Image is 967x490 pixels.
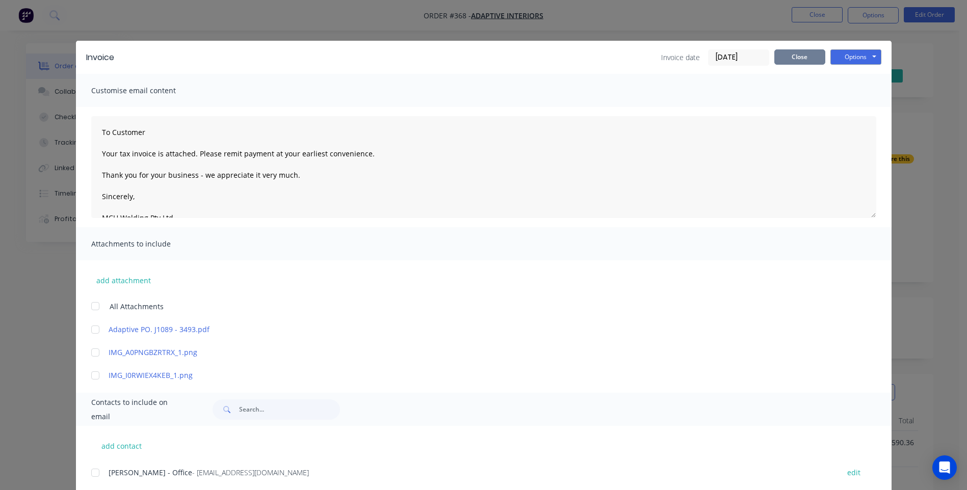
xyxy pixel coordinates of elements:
div: Invoice [86,51,114,64]
div: Open Intercom Messenger [932,455,957,480]
button: Close [774,49,825,65]
a: IMG_A0PNGBZRTRX_1.png [109,347,829,358]
button: add attachment [91,273,156,288]
a: IMG_I0RWIEX4KEB_1.png [109,370,829,380]
input: Search... [239,399,340,420]
button: add contact [91,438,152,453]
span: Invoice date [661,52,700,63]
span: Customise email content [91,84,203,98]
button: edit [841,466,867,479]
span: All Attachments [110,301,164,312]
span: - [EMAIL_ADDRESS][DOMAIN_NAME] [192,468,309,477]
a: Adaptive PO. J1089 - 3493.pdf [109,324,829,335]
button: Options [830,49,881,65]
textarea: To Customer Your tax invoice is attached. Please remit payment at your earliest convenience. Than... [91,116,876,218]
span: [PERSON_NAME] - Office [109,468,192,477]
span: Attachments to include [91,237,203,251]
span: Contacts to include on email [91,395,188,424]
